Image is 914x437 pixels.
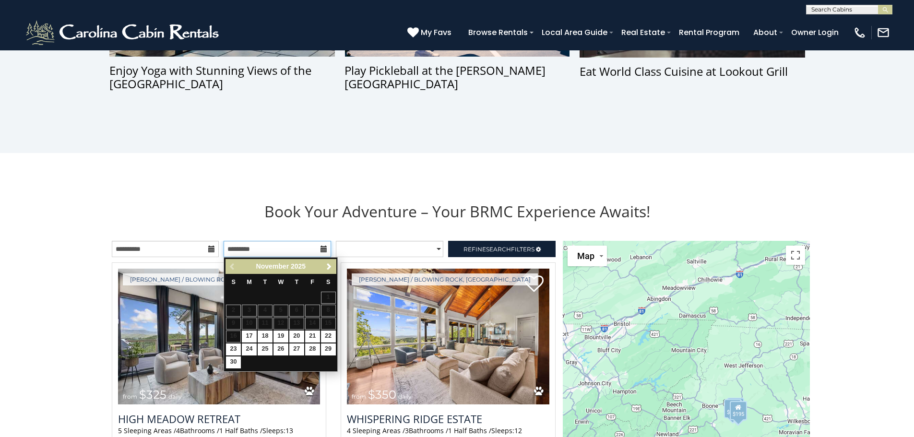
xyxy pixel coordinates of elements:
[289,343,304,355] a: 27
[321,343,336,355] a: 29
[326,279,330,285] span: Saturday
[118,412,320,426] a: High Meadow Retreat
[486,246,511,253] span: Search
[448,426,491,435] span: 1 Half Baths /
[273,331,288,343] a: 19
[295,279,298,285] span: Thursday
[168,393,182,400] span: daily
[580,65,805,78] div: Eat World Class Cuisine at Lookout Grill
[407,26,454,39] a: My Favs
[727,398,745,417] div: $350
[24,18,223,47] img: White-1-2.png
[176,426,180,435] span: 4
[139,388,166,402] span: $325
[263,279,267,285] span: Tuesday
[285,426,293,435] span: 13
[786,246,805,265] button: Toggle fullscreen view
[273,343,288,355] a: 26
[537,24,612,41] a: Local Area Guide
[123,393,137,400] span: from
[118,269,320,404] img: High Meadow Retreat
[748,24,782,41] a: About
[568,246,607,266] button: Change map style
[242,343,257,355] a: 24
[305,331,320,343] a: 21
[278,279,284,285] span: Wednesday
[247,279,252,285] span: Monday
[118,269,320,404] a: High Meadow Retreat from $325 daily
[344,64,570,91] div: Play Pickleball at the [PERSON_NAME][GEOGRAPHIC_DATA]
[231,279,235,285] span: Sunday
[291,262,306,270] span: 2025
[118,426,122,435] span: 5
[730,402,747,421] div: $195
[123,273,309,285] a: [PERSON_NAME] / Blowing Rock, [GEOGRAPHIC_DATA]
[368,388,396,402] span: $350
[724,399,741,418] div: $355
[242,331,257,343] a: 17
[405,426,409,435] span: 3
[347,269,549,404] img: Whispering Ridge Estate
[347,269,549,404] a: Whispering Ridge Estate from $350 daily
[323,260,335,272] a: Next
[226,356,241,368] a: 30
[105,201,810,222] h1: Book Your Adventure – Your BRMC Experience Awaits!
[786,24,843,41] a: Owner Login
[109,64,335,91] div: Enjoy Yoga with Stunning Views of the [GEOGRAPHIC_DATA]
[258,343,273,355] a: 25
[310,279,314,285] span: Friday
[347,412,549,426] a: Whispering Ridge Estate
[463,246,534,253] span: Refine Filters
[448,241,556,257] a: RefineSearchFilters
[258,331,273,343] a: 18
[617,24,670,41] a: Real Estate
[226,343,241,355] a: 23
[347,426,351,435] span: 4
[853,26,867,39] img: phone-regular-white.png
[577,251,594,261] span: Map
[877,26,890,39] img: mail-regular-white.png
[219,426,262,435] span: 1 Half Baths /
[514,426,522,435] span: 12
[305,343,320,355] a: 28
[325,263,333,271] span: Next
[321,331,336,343] a: 22
[463,24,533,41] a: Browse Rentals
[421,26,451,38] span: My Favs
[352,273,538,285] a: [PERSON_NAME] / Blowing Rock, [GEOGRAPHIC_DATA]
[256,262,289,270] span: November
[352,393,366,400] span: from
[674,24,744,41] a: Rental Program
[398,393,412,400] span: daily
[289,331,304,343] a: 20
